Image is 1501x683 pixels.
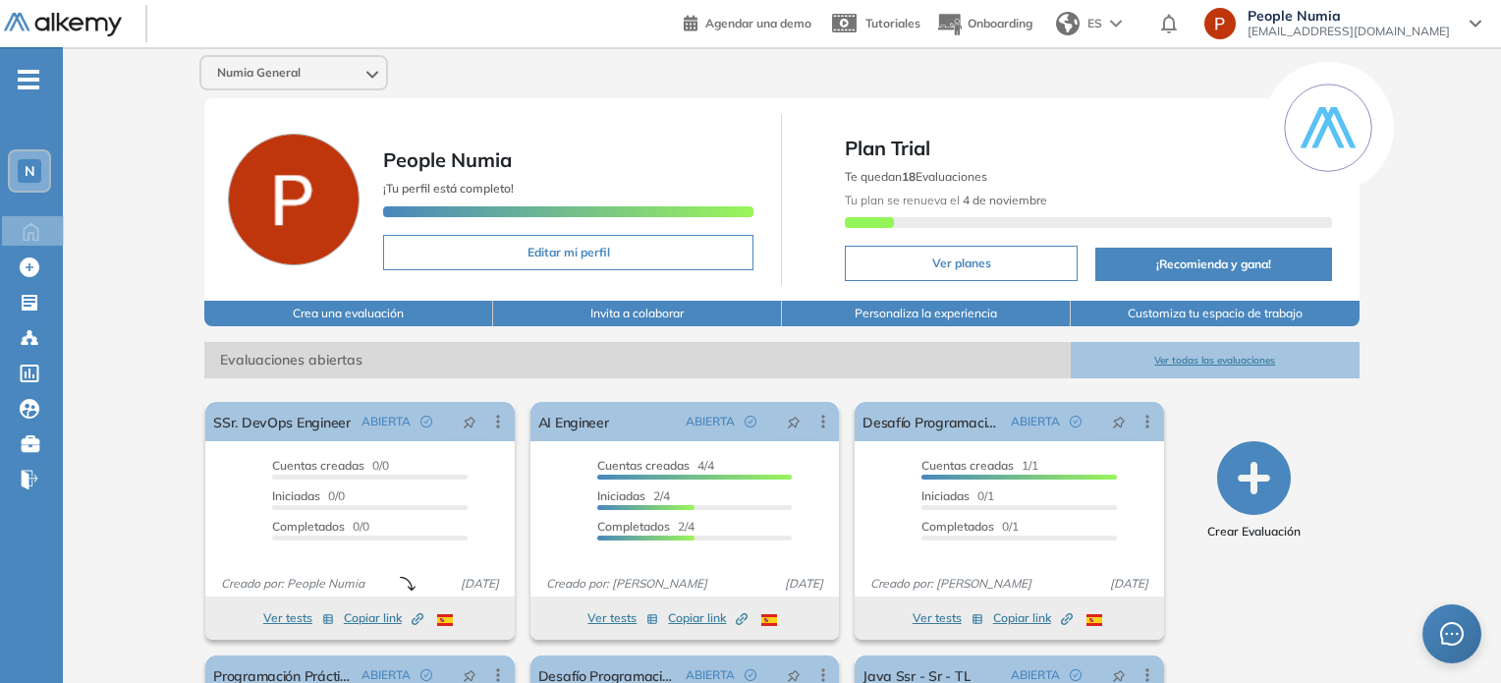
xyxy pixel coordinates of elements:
button: pushpin [772,406,815,437]
span: 0/0 [272,519,369,534]
span: Copiar link [993,609,1073,627]
button: ¡Recomienda y gana! [1095,248,1331,281]
span: 4/4 [597,458,714,473]
span: [DATE] [1102,575,1156,593]
img: Logo [4,13,122,37]
img: arrow [1110,20,1122,28]
b: 4 de noviembre [960,193,1047,207]
span: pushpin [1112,667,1126,683]
i: - [18,78,39,82]
button: Crea una evaluación [204,301,493,326]
span: ABIERTA [361,413,411,430]
b: 18 [902,169,916,184]
img: world [1056,12,1080,35]
img: ESP [761,614,777,626]
span: check-circle [745,416,756,427]
span: Cuentas creadas [921,458,1014,473]
span: pushpin [787,414,801,429]
button: Ver tests [587,606,658,630]
span: Evaluaciones abiertas [204,342,1071,378]
a: SSr. DevOps Engineer [213,402,351,441]
span: Onboarding [968,16,1032,30]
span: Copiar link [668,609,748,627]
a: Agendar una demo [684,10,811,33]
button: Onboarding [936,3,1032,45]
span: Plan Trial [845,134,1331,163]
span: pushpin [463,667,476,683]
span: Copiar link [344,609,423,627]
span: 1/1 [921,458,1038,473]
span: [DATE] [453,575,507,593]
button: Copiar link [344,606,423,630]
span: Crear Evaluación [1207,523,1301,541]
span: People Numia [1248,8,1450,24]
span: ABIERTA [1011,413,1060,430]
img: Foto de perfil [228,134,360,265]
a: Desafío Programación Sistema de Pagos - Python [862,402,1002,441]
span: check-circle [1070,416,1082,427]
span: Te quedan Evaluaciones [845,169,987,184]
span: check-circle [420,416,432,427]
span: N [25,163,35,179]
button: Copiar link [993,606,1073,630]
button: Ver planes [845,246,1078,281]
span: 0/1 [921,519,1019,534]
span: Cuentas creadas [272,458,364,473]
span: Tutoriales [865,16,920,30]
span: 2/4 [597,488,670,503]
span: Agendar una demo [705,16,811,30]
img: ESP [437,614,453,626]
span: check-circle [1070,669,1082,681]
span: 0/0 [272,488,345,503]
span: Iniciadas [597,488,645,503]
span: Iniciadas [921,488,970,503]
button: Personaliza la experiencia [782,301,1071,326]
button: Ver tests [913,606,983,630]
button: Ver todas las evaluaciones [1071,342,1360,378]
span: Numia General [217,65,301,81]
span: People Numia [383,147,512,172]
span: Completados [921,519,994,534]
span: ABIERTA [686,413,735,430]
span: pushpin [463,414,476,429]
span: ¡Tu perfil está completo! [383,181,514,196]
button: Invita a colaborar [493,301,782,326]
span: 0/1 [921,488,994,503]
span: Creado por: People Numia [213,575,372,593]
span: ES [1087,15,1102,32]
span: check-circle [745,669,756,681]
span: Creado por: [PERSON_NAME] [538,575,715,593]
span: Creado por: [PERSON_NAME] [862,575,1039,593]
span: Completados [597,519,670,534]
img: ESP [1086,614,1102,626]
span: Completados [272,519,345,534]
button: Editar mi perfil [383,235,753,270]
span: Iniciadas [272,488,320,503]
button: Crear Evaluación [1207,441,1301,541]
button: Copiar link [668,606,748,630]
button: Customiza tu espacio de trabajo [1071,301,1360,326]
button: pushpin [1097,406,1140,437]
span: 2/4 [597,519,695,534]
span: [EMAIL_ADDRESS][DOMAIN_NAME] [1248,24,1450,39]
span: 0/0 [272,458,389,473]
span: pushpin [1112,414,1126,429]
span: check-circle [420,669,432,681]
span: Tu plan se renueva el [845,193,1047,207]
button: pushpin [448,406,491,437]
span: pushpin [787,667,801,683]
span: Cuentas creadas [597,458,690,473]
span: message [1440,622,1464,646]
a: AI Engineer [538,402,609,441]
span: [DATE] [777,575,831,593]
button: Ver tests [263,606,334,630]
